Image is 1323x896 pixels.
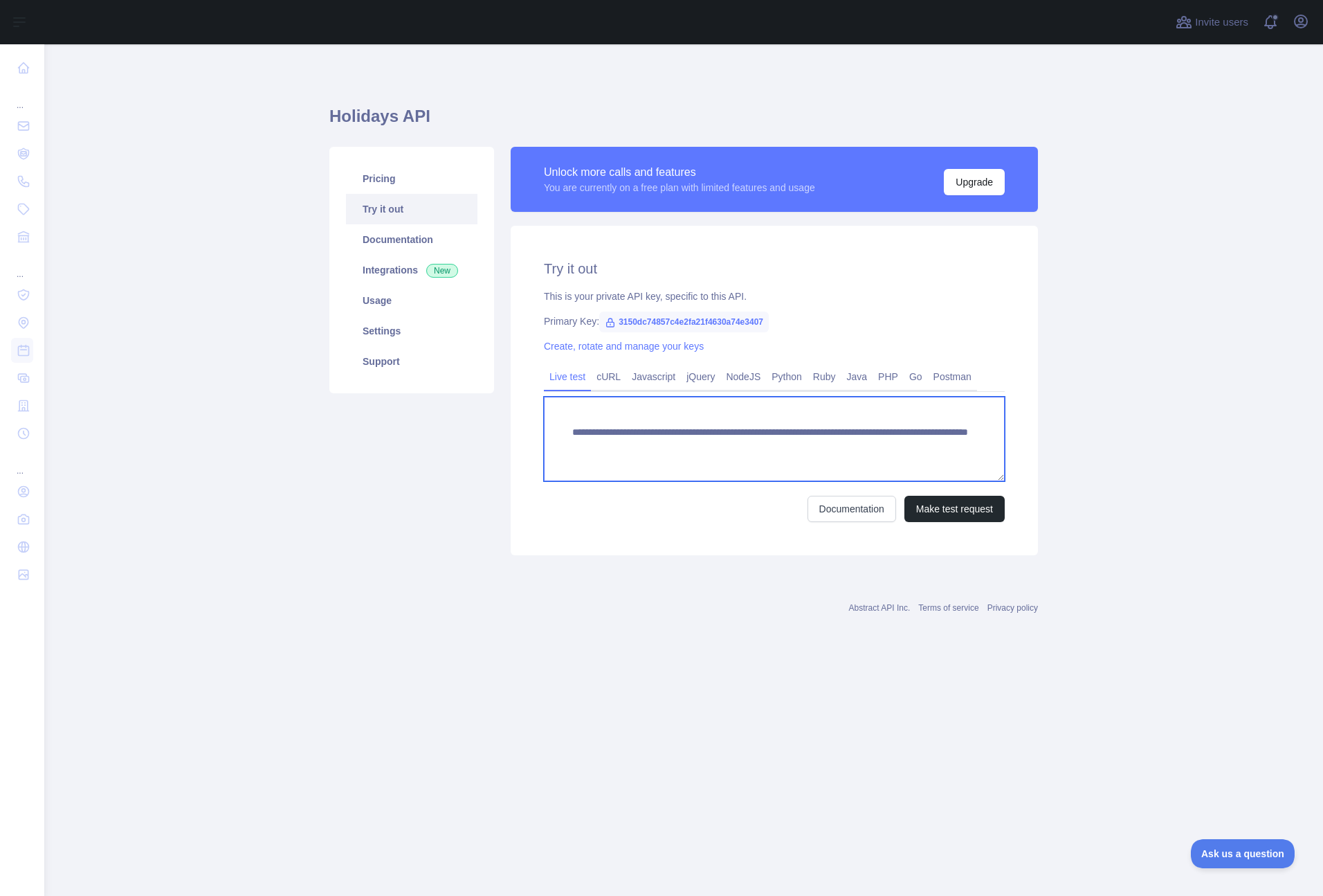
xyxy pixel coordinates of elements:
[1191,839,1295,868] iframe: Toggle Customer Support
[544,314,1005,328] div: Primary Key:
[681,366,720,388] a: jQuery
[544,366,591,388] a: Live test
[346,194,477,224] a: Try it out
[918,603,978,613] a: Terms of service
[329,105,1038,138] h1: Holidays API
[904,496,1005,522] button: Make test request
[904,366,928,388] a: Go
[599,312,769,332] span: 3150dc74857c4e2fa21f4630a74e3407
[766,366,808,388] a: Python
[987,603,1038,613] a: Privacy policy
[346,285,477,316] a: Usage
[626,366,681,388] a: Javascript
[1173,11,1251,33] button: Invite users
[346,346,477,377] a: Support
[346,163,477,194] a: Pricing
[808,366,841,388] a: Ruby
[591,366,626,388] a: cURL
[346,224,477,255] a: Documentation
[544,259,1005,278] h2: Try it out
[346,316,477,346] a: Settings
[544,164,815,181] div: Unlock more calls and features
[928,366,977,388] a: Postman
[849,603,911,613] a: Abstract API Inc.
[11,449,33,476] div: ...
[544,341,704,352] a: Create, rotate and manage your keys
[11,252,33,280] div: ...
[11,83,33,111] div: ...
[808,496,896,522] a: Documentation
[944,169,1005,195] button: Upgrade
[1195,15,1248,30] span: Invite users
[873,366,904,388] a: PHP
[426,264,458,278] span: New
[544,181,815,195] div: You are currently on a free plan with limited features and usage
[544,289,1005,303] div: This is your private API key, specific to this API.
[346,255,477,285] a: Integrations New
[720,366,766,388] a: NodeJS
[841,366,873,388] a: Java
